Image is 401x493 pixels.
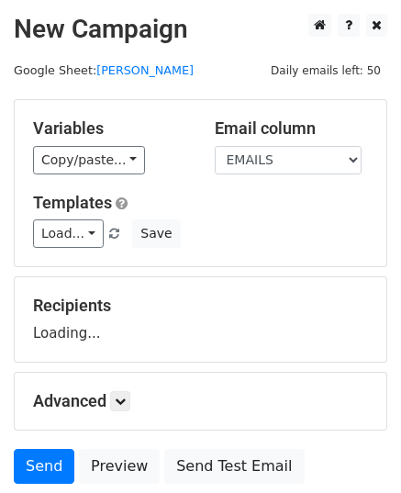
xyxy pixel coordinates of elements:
[33,219,104,248] a: Load...
[14,449,74,484] a: Send
[33,296,368,316] h5: Recipients
[96,63,194,77] a: [PERSON_NAME]
[264,61,387,81] span: Daily emails left: 50
[215,118,369,139] h5: Email column
[33,146,145,174] a: Copy/paste...
[33,391,368,411] h5: Advanced
[33,118,187,139] h5: Variables
[164,449,304,484] a: Send Test Email
[264,63,387,77] a: Daily emails left: 50
[132,219,180,248] button: Save
[14,63,194,77] small: Google Sheet:
[14,14,387,45] h2: New Campaign
[79,449,160,484] a: Preview
[33,193,112,212] a: Templates
[33,296,368,343] div: Loading...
